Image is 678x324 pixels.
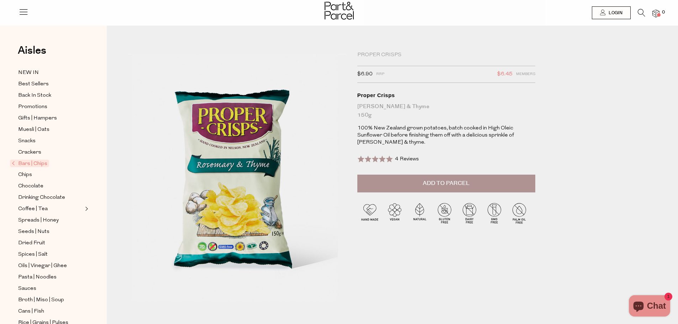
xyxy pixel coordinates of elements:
[507,201,532,225] img: P_P-ICONS-Live_Bec_V11_Palm_Oil_Free.svg
[18,171,32,179] span: Chips
[357,70,373,79] span: $6.90
[18,250,83,259] a: Spices | Salt
[18,91,83,100] a: Back In Stock
[18,296,83,304] a: Broth | Miso | Soup
[18,296,64,304] span: Broth | Miso | Soup
[376,70,384,79] span: RRP
[18,126,49,134] span: Muesli | Oats
[627,295,672,318] inbox-online-store-chat: Shopify online store chat
[128,54,347,312] img: Proper Crisps
[18,114,57,123] span: Gifts | Hampers
[382,201,407,225] img: P_P-ICONS-Live_Bec_V11_Vegan.svg
[423,179,469,187] span: Add to Parcel
[18,228,49,236] span: Seeds | Nuts
[18,137,36,145] span: Snacks
[18,216,83,225] a: Spreads | Honey
[407,201,432,225] img: P_P-ICONS-Live_Bec_V11_Natural.svg
[18,170,83,179] a: Chips
[18,250,48,259] span: Spices | Salt
[18,193,65,202] span: Drinking Chocolate
[652,10,659,17] a: 0
[357,125,535,146] p: 100% New Zealand grown potatoes, batch cooked in High Oleic Sunflower Oil before finishing them o...
[18,227,83,236] a: Seeds | Nuts
[357,52,535,59] div: Proper Crisps
[18,182,83,191] a: Chocolate
[357,201,382,225] img: P_P-ICONS-Live_Bec_V11_Handmade.svg
[18,69,39,77] span: NEW IN
[18,262,67,270] span: Oils | Vinegar | Ghee
[18,284,83,293] a: Sauces
[18,102,83,111] a: Promotions
[83,205,88,213] button: Expand/Collapse Coffee | Tea
[18,307,44,316] span: Cans | Fish
[18,307,83,316] a: Cans | Fish
[18,91,51,100] span: Back In Stock
[18,239,45,248] span: Dried Fruit
[482,201,507,225] img: P_P-ICONS-Live_Bec_V11_GMO_Free.svg
[18,148,83,157] a: Crackers
[18,182,43,191] span: Chocolate
[18,103,47,111] span: Promotions
[18,285,36,293] span: Sauces
[10,160,49,167] span: Bars | Chips
[18,43,46,58] span: Aisles
[18,125,83,134] a: Muesli | Oats
[357,92,535,99] div: Proper Crisps
[18,45,46,63] a: Aisles
[457,201,482,225] img: P_P-ICONS-Live_Bec_V11_Dairy_Free.svg
[18,148,41,157] span: Crackers
[660,9,667,16] span: 0
[18,80,49,89] span: Best Sellers
[18,193,83,202] a: Drinking Chocolate
[592,6,631,19] a: Login
[357,175,535,192] button: Add to Parcel
[18,216,59,225] span: Spreads | Honey
[18,273,57,282] span: Pasta | Noodles
[325,2,354,20] img: Part&Parcel
[18,205,83,213] a: Coffee | Tea
[18,273,83,282] a: Pasta | Noodles
[357,102,535,119] div: [PERSON_NAME] & Thyme 150g
[18,261,83,270] a: Oils | Vinegar | Ghee
[432,201,457,225] img: P_P-ICONS-Live_Bec_V11_Gluten_Free.svg
[497,70,513,79] span: $6.45
[18,239,83,248] a: Dried Fruit
[395,156,419,162] span: 4 Reviews
[18,114,83,123] a: Gifts | Hampers
[18,137,83,145] a: Snacks
[12,159,83,168] a: Bars | Chips
[18,80,83,89] a: Best Sellers
[516,70,535,79] span: Members
[607,10,622,16] span: Login
[18,205,48,213] span: Coffee | Tea
[18,68,83,77] a: NEW IN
